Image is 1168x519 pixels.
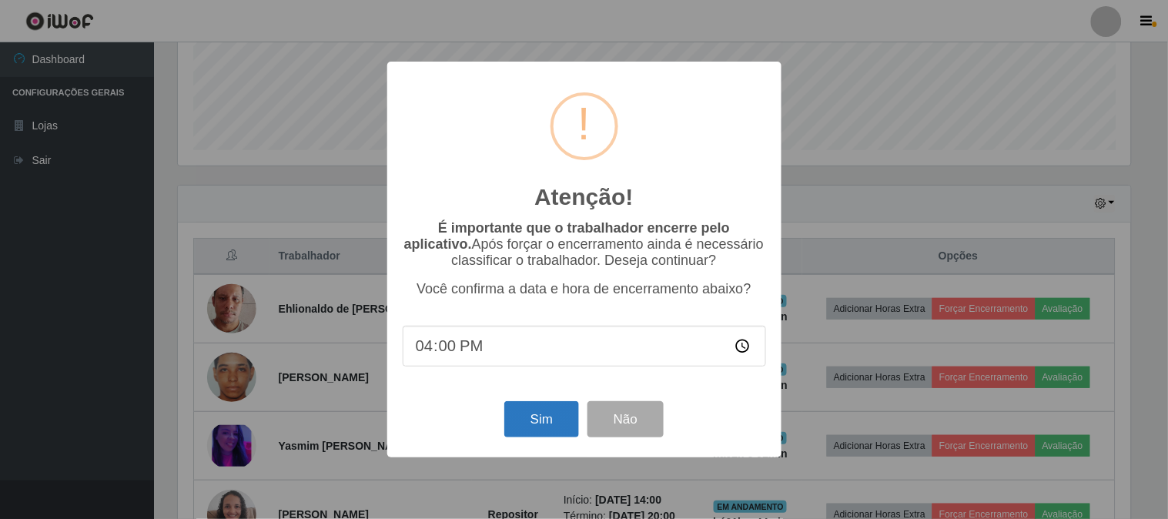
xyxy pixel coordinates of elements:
button: Não [587,401,664,437]
p: Você confirma a data e hora de encerramento abaixo? [403,281,766,297]
h2: Atenção! [534,183,633,211]
button: Sim [504,401,579,437]
b: É importante que o trabalhador encerre pelo aplicativo. [404,220,730,252]
p: Após forçar o encerramento ainda é necessário classificar o trabalhador. Deseja continuar? [403,220,766,269]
